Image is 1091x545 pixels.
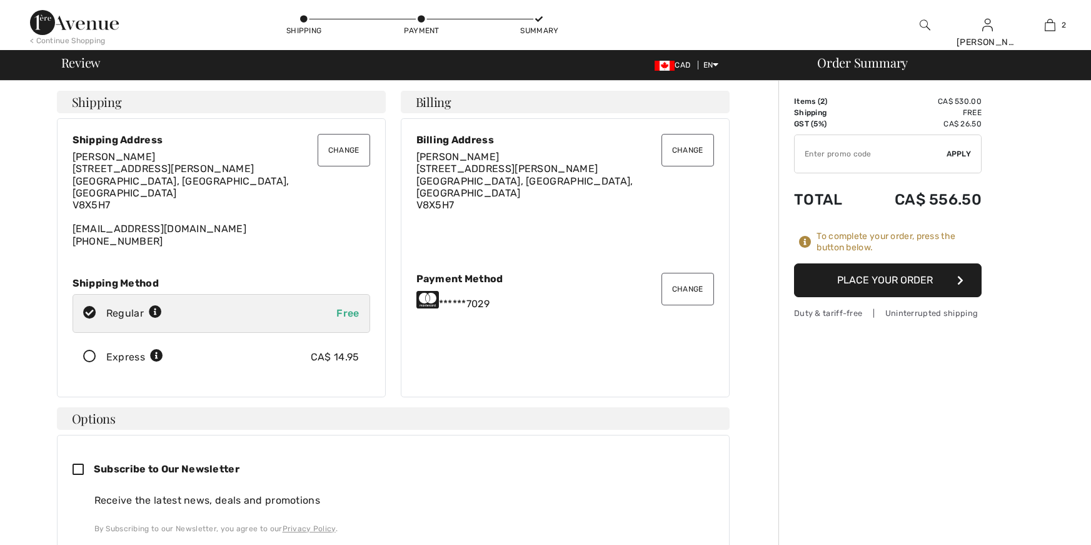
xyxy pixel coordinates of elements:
[283,524,336,533] a: Privacy Policy
[73,151,370,247] div: [EMAIL_ADDRESS][DOMAIN_NAME] [PHONE_NUMBER]
[794,178,861,221] td: Total
[73,151,156,163] span: [PERSON_NAME]
[106,350,163,365] div: Express
[820,97,825,106] span: 2
[318,134,370,166] button: Change
[817,231,982,253] div: To complete your order, press the button below.
[920,18,930,33] img: search the website
[802,56,1083,69] div: Order Summary
[416,273,714,285] div: Payment Method
[1019,18,1080,33] a: 2
[661,134,714,166] button: Change
[106,306,162,321] div: Regular
[795,135,947,173] input: Promo code
[520,25,558,36] div: Summary
[30,35,106,46] div: < Continue Shopping
[416,163,633,211] span: [STREET_ADDRESS][PERSON_NAME] [GEOGRAPHIC_DATA], [GEOGRAPHIC_DATA], [GEOGRAPHIC_DATA] V8X5H7
[94,493,714,508] div: Receive the latest news, deals and promotions
[947,148,972,160] span: Apply
[982,19,993,31] a: Sign In
[861,96,982,107] td: CA$ 530.00
[30,10,119,35] img: 1ère Avenue
[794,263,982,297] button: Place Your Order
[416,151,500,163] span: [PERSON_NAME]
[703,61,719,69] span: EN
[416,134,714,146] div: Billing Address
[311,350,359,365] div: CA$ 14.95
[655,61,675,71] img: Canadian Dollar
[794,107,861,118] td: Shipping
[73,277,370,289] div: Shipping Method
[336,307,359,319] span: Free
[794,118,861,130] td: GST (5%)
[94,463,239,475] span: Subscribe to Our Newsletter
[73,163,289,211] span: [STREET_ADDRESS][PERSON_NAME] [GEOGRAPHIC_DATA], [GEOGRAPHIC_DATA], [GEOGRAPHIC_DATA] V8X5H7
[655,61,695,69] span: CAD
[661,273,714,305] button: Change
[982,18,993,33] img: My Info
[794,307,982,319] div: Duty & tariff-free | Uninterrupted shipping
[861,118,982,130] td: CA$ 26.50
[1062,19,1066,31] span: 2
[957,36,1018,49] div: [PERSON_NAME]
[403,25,440,36] div: Payment
[72,96,122,108] span: Shipping
[1045,18,1055,33] img: My Bag
[61,56,101,69] span: Review
[73,134,370,146] div: Shipping Address
[861,107,982,118] td: Free
[94,523,714,534] div: By Subscribing to our Newsletter, you agree to our .
[794,96,861,107] td: Items ( )
[285,25,323,36] div: Shipping
[861,178,982,221] td: CA$ 556.50
[416,96,451,108] span: Billing
[57,407,730,430] h4: Options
